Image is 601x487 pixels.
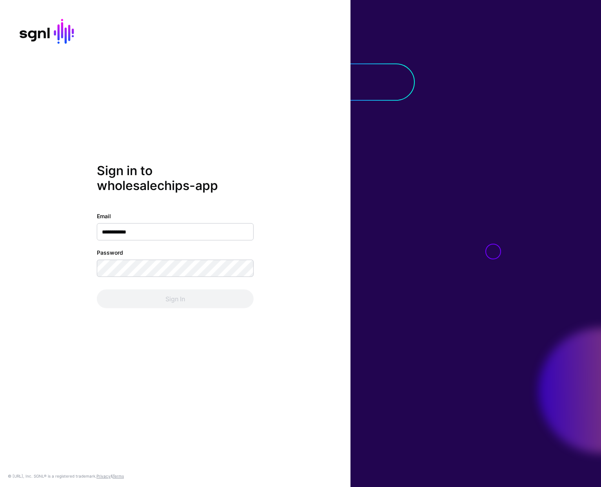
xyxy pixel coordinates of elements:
label: Password [97,248,123,257]
a: Privacy [96,474,111,478]
a: Terms [113,474,124,478]
h2: Sign in to wholesalechips-app [97,163,254,193]
label: Email [97,212,111,220]
div: © [URL], Inc. SGNL® is a registered trademark. & [8,473,124,479]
